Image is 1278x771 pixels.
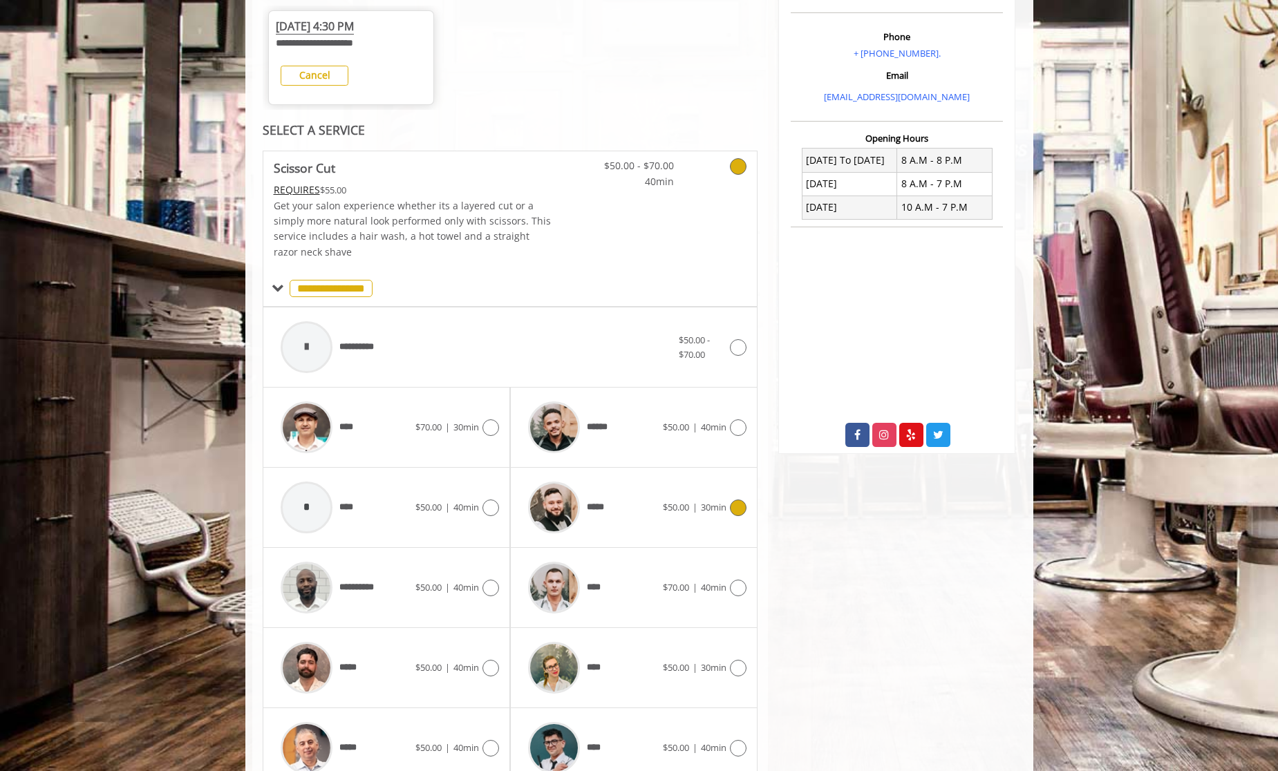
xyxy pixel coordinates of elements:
span: 40min [453,661,479,674]
span: 40min [453,741,479,754]
span: $50.00 [415,661,442,674]
b: Scissor Cut [274,158,335,178]
span: $50.00 [415,501,442,513]
span: [DATE] 4:30 PM [276,19,354,35]
h3: Phone [794,32,999,41]
span: | [693,421,697,433]
span: 40min [701,581,726,593]
div: SELECT A SERVICE [263,124,758,137]
span: 40min [701,741,726,754]
span: | [445,741,450,754]
span: $50.00 [663,421,689,433]
td: [DATE] [802,172,897,196]
a: + [PHONE_NUMBER]. [854,47,941,59]
h3: Opening Hours [791,133,1003,143]
span: | [445,501,450,513]
span: $50.00 [663,661,689,674]
span: | [693,501,697,513]
span: | [693,581,697,593]
span: 40min [453,581,479,593]
span: | [445,421,450,433]
span: This service needs some Advance to be paid before we block your appointment [274,183,320,196]
td: [DATE] To [DATE] [802,149,897,172]
a: [EMAIL_ADDRESS][DOMAIN_NAME] [824,91,970,103]
span: $50.00 [663,501,689,513]
span: 40min [453,501,479,513]
span: | [445,581,450,593]
span: 30min [701,501,726,513]
span: $50.00 - $70.00 [592,158,674,173]
p: Get your salon experience whether its a layered cut or a simply more natural look performed only ... [274,198,552,260]
span: $50.00 - $70.00 [679,334,710,361]
span: 40min [592,174,674,189]
span: | [445,661,450,674]
td: [DATE] [802,196,897,219]
span: $50.00 [415,581,442,593]
span: $50.00 [415,741,442,754]
span: | [693,741,697,754]
span: $50.00 [663,741,689,754]
button: Cancel [281,66,349,86]
td: 8 A.M - 8 P.M [897,149,993,172]
td: 10 A.M - 7 P.M [897,196,993,219]
span: 30min [701,661,726,674]
span: 40min [701,421,726,433]
td: 8 A.M - 7 P.M [897,172,993,196]
span: $70.00 [663,581,689,593]
span: 30min [453,421,479,433]
h3: Email [794,70,999,80]
span: $70.00 [415,421,442,433]
span: | [693,661,697,674]
b: Cancel [299,68,330,82]
div: $55.00 [274,182,552,198]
